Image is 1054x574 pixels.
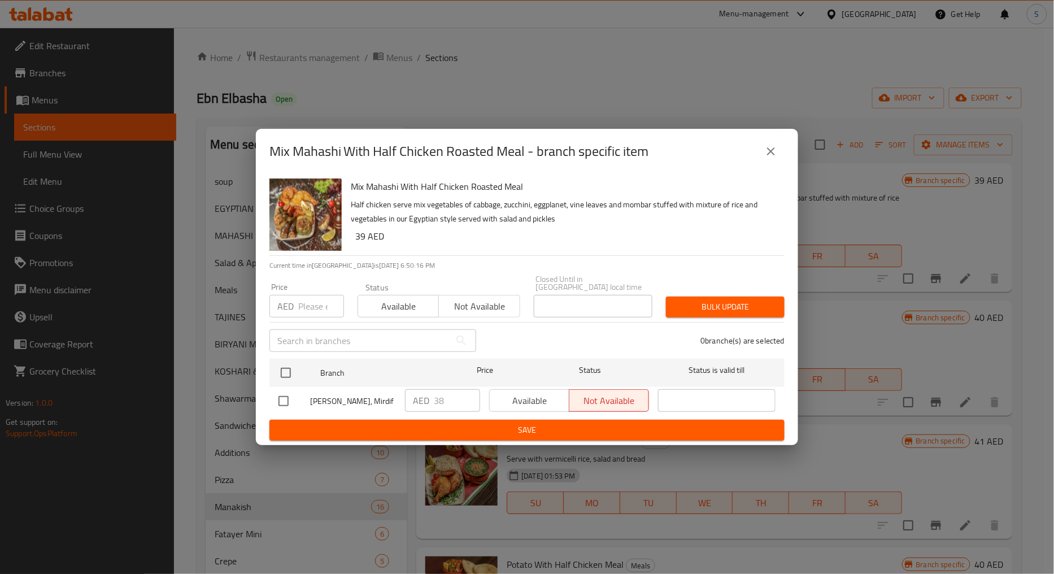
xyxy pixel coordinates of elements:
p: AED [413,394,429,407]
span: Status is valid till [658,363,776,377]
span: Bulk update [675,300,776,314]
h6: 39 AED [355,228,776,244]
p: AED [277,299,294,313]
input: Please enter price [298,295,344,318]
p: 0 branche(s) are selected [700,335,785,346]
button: Bulk update [666,297,785,318]
input: Search in branches [269,329,450,352]
span: Price [447,363,522,377]
button: Save [269,420,785,441]
p: Half chicken serve mix vegetables of cabbage, zucchini, eggplanet, vine leaves and mombar stuffed... [351,198,776,226]
span: Not available [443,298,515,315]
h2: Mix Mahashi With Half Chicken Roasted Meal - branch specific item [269,142,648,160]
button: Available [358,295,439,318]
button: close [757,138,785,165]
span: Status [532,363,649,377]
span: Save [278,423,776,437]
img: Mix Mahashi With Half Chicken Roasted Meal [269,179,342,251]
span: [PERSON_NAME], Mirdif [310,394,396,408]
input: Please enter price [434,389,480,412]
button: Not available [438,295,520,318]
span: Available [363,298,434,315]
span: Branch [321,366,438,380]
p: Current time in [GEOGRAPHIC_DATA] is [DATE] 6:50:16 PM [269,260,785,271]
h6: Mix Mahashi With Half Chicken Roasted Meal [351,179,776,194]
